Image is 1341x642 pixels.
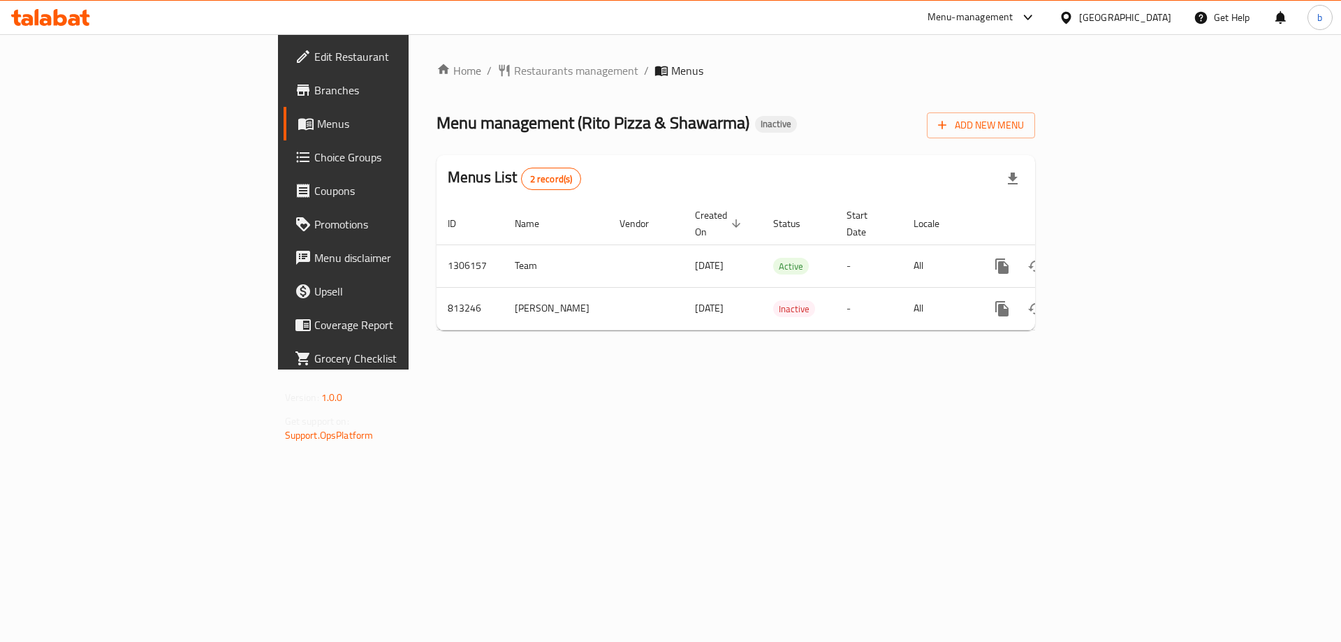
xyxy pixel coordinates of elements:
a: Menus [284,107,502,140]
button: Add New Menu [927,112,1035,138]
span: Menu disclaimer [314,249,491,266]
div: [GEOGRAPHIC_DATA] [1079,10,1171,25]
span: Branches [314,82,491,99]
button: more [985,292,1019,326]
span: Menus [671,62,703,79]
span: Upsell [314,283,491,300]
span: Locale [914,215,958,232]
span: 2 record(s) [522,173,581,186]
div: Total records count [521,168,582,190]
a: Grocery Checklist [284,342,502,375]
a: Upsell [284,275,502,308]
a: Coverage Report [284,308,502,342]
span: Start Date [847,207,886,240]
td: - [835,245,902,287]
h2: Menus List [448,167,581,190]
td: All [902,287,974,330]
nav: breadcrumb [437,62,1035,79]
a: Edit Restaurant [284,40,502,73]
button: Change Status [1019,249,1053,283]
span: Status [773,215,819,232]
span: Vendor [620,215,667,232]
span: 1.0.0 [321,388,343,407]
span: Edit Restaurant [314,48,491,65]
span: Inactive [755,118,797,130]
span: Get support on: [285,412,349,430]
a: Branches [284,73,502,107]
span: Menus [317,115,491,132]
li: / [644,62,649,79]
td: [PERSON_NAME] [504,287,608,330]
span: Coverage Report [314,316,491,333]
div: Menu-management [928,9,1013,26]
span: Menu management ( Rito Pizza & Shawarma ) [437,107,749,138]
div: Export file [996,162,1029,196]
th: Actions [974,203,1131,245]
button: Change Status [1019,292,1053,326]
span: Name [515,215,557,232]
span: [DATE] [695,256,724,275]
span: Inactive [773,301,815,317]
span: Created On [695,207,745,240]
span: Restaurants management [514,62,638,79]
div: Inactive [773,300,815,317]
td: - [835,287,902,330]
span: ID [448,215,474,232]
a: Promotions [284,207,502,241]
td: Team [504,245,608,287]
span: Choice Groups [314,149,491,166]
a: Menu disclaimer [284,241,502,275]
span: Coupons [314,182,491,199]
span: Active [773,258,809,275]
span: b [1317,10,1322,25]
div: Inactive [755,116,797,133]
span: [DATE] [695,299,724,317]
span: Promotions [314,216,491,233]
table: enhanced table [437,203,1131,330]
span: Version: [285,388,319,407]
a: Coupons [284,174,502,207]
a: Restaurants management [497,62,638,79]
td: All [902,245,974,287]
a: Choice Groups [284,140,502,174]
span: Grocery Checklist [314,350,491,367]
span: Add New Menu [938,117,1024,134]
a: Support.OpsPlatform [285,426,374,444]
button: more [985,249,1019,283]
